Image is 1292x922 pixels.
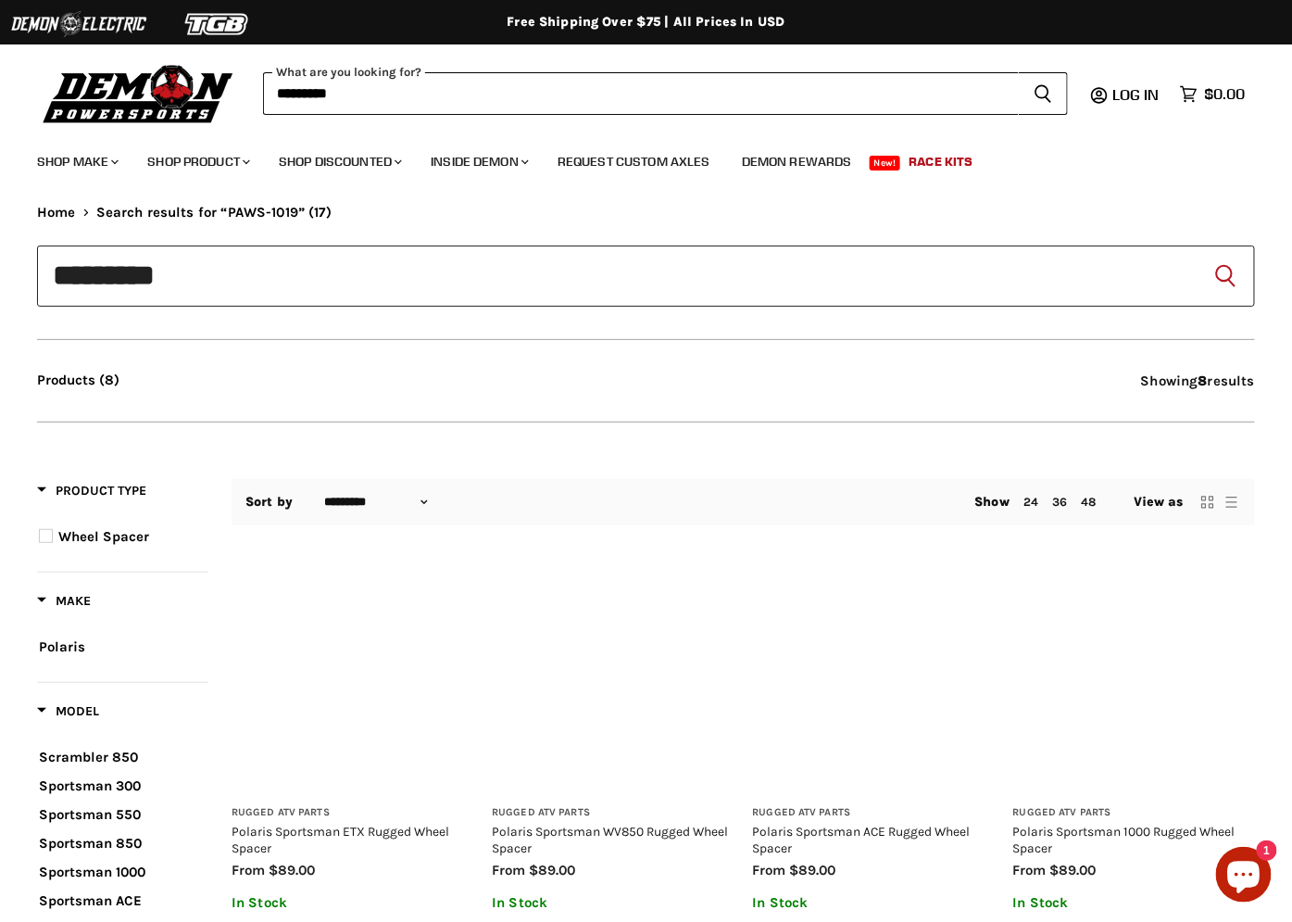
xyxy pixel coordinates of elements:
a: Demon Rewards [728,143,866,181]
span: Showing results [1141,373,1255,389]
img: Demon Powersports [37,60,240,126]
a: Polaris Sportsman 1000 Rugged Wheel Spacer [1013,549,1255,791]
a: 48 [1082,495,1097,509]
input: Search [37,246,1255,307]
span: Wheel Spacer [58,528,149,545]
form: Product [37,246,1255,307]
a: Polaris Sportsman ETX Rugged Wheel Spacer [232,824,449,855]
h3: Rugged ATV Parts [232,806,473,820]
a: Shop Discounted [265,143,413,181]
button: Search [1019,72,1068,115]
span: $89.00 [269,862,315,878]
p: In Stock [1013,895,1255,911]
span: Polaris [39,638,85,655]
button: Products (8) [37,373,119,388]
a: Request Custom Axles [544,143,724,181]
span: from [232,862,265,878]
a: 24 [1023,495,1038,509]
a: Home [37,205,76,221]
button: Filter by Product Type [37,482,146,505]
label: Sort by [245,495,293,510]
a: 36 [1052,495,1067,509]
span: Sportsman 300 [39,777,141,794]
a: Polaris Sportsman ACE Rugged Wheel Spacer [753,549,995,791]
img: Demon Electric Logo 2 [9,6,148,42]
input: Search [263,72,1019,115]
span: Sportsman 1000 [39,864,145,880]
button: Search [1210,261,1240,291]
a: Polaris Sportsman ETX Rugged Wheel Spacer [232,549,473,791]
a: Log in [1104,86,1171,103]
a: $0.00 [1171,81,1255,107]
button: list view [1223,493,1241,512]
strong: 8 [1198,373,1208,389]
span: Log in [1112,85,1160,104]
span: Sportsman 550 [39,806,141,823]
ul: Main menu [23,135,1241,181]
p: In Stock [753,895,995,911]
a: Polaris Sportsman 1000 Rugged Wheel Spacer [1013,824,1236,855]
span: from [753,862,786,878]
nav: Breadcrumbs [37,205,1255,221]
span: Show [975,494,1010,510]
a: Polaris Sportsman WV850 Rugged Wheel Spacer [492,824,728,855]
a: Shop Product [133,143,261,181]
span: Search results for “PAWS-1019” (17) [96,205,332,221]
img: TGB Logo 2 [148,6,287,42]
span: $89.00 [790,862,836,878]
p: In Stock [232,895,473,911]
span: Sportsman 850 [39,835,142,852]
a: Polaris Sportsman WV850 Rugged Wheel Spacer [492,549,734,791]
span: from [492,862,525,878]
a: Race Kits [896,143,987,181]
span: $89.00 [529,862,575,878]
button: Filter by Make [37,592,91,615]
form: Product [263,72,1068,115]
button: Filter by Model [37,702,99,726]
span: Product Type [37,483,146,499]
span: Scrambler 850 [39,749,138,765]
button: grid view [1198,493,1217,512]
a: Inside Demon [417,143,540,181]
span: View as [1134,495,1184,510]
h3: Rugged ATV Parts [492,806,734,820]
a: Shop Make [23,143,130,181]
span: $0.00 [1205,85,1246,103]
inbox-online-store-chat: Shopify online store chat [1210,847,1277,907]
span: from [1013,862,1047,878]
p: In Stock [492,895,734,911]
span: Sportsman ACE [39,892,142,909]
h3: Rugged ATV Parts [1013,806,1255,820]
span: $89.00 [1050,862,1097,878]
h3: Rugged ATV Parts [753,806,995,820]
a: Polaris Sportsman ACE Rugged Wheel Spacer [753,824,971,855]
span: New! [870,156,901,171]
span: Model [37,703,99,719]
span: Make [37,593,91,609]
